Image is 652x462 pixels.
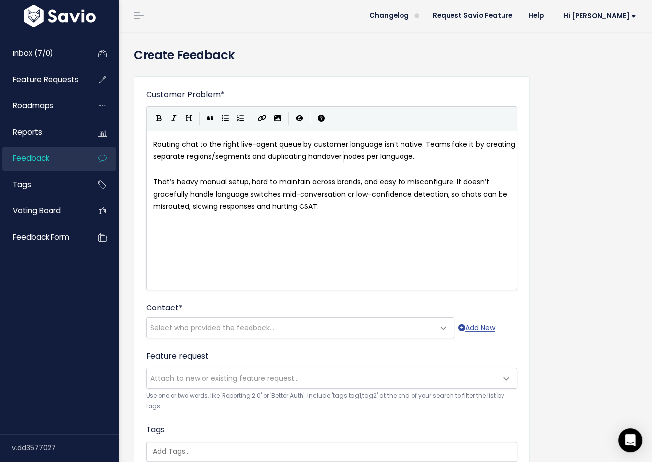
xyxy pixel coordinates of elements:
[2,147,82,170] a: Feedback
[254,111,270,126] button: Create Link
[13,153,49,163] span: Feedback
[146,391,517,412] small: Use one or two words, like 'Reporting 2.0' or 'Better Auth'. Include 'tags:tag1,tag2' at the end ...
[458,322,495,334] a: Add New
[149,446,520,457] input: Add Tags...
[2,173,82,196] a: Tags
[2,121,82,144] a: Reports
[21,5,98,27] img: logo-white.9d6f32f41409.svg
[146,302,183,314] label: Contact
[13,232,69,242] span: Feedback form
[146,424,165,436] label: Tags
[134,47,637,64] h4: Create Feedback
[146,350,209,362] label: Feature request
[150,373,299,383] span: Attach to new or existing feature request...
[12,435,119,461] div: v.dd3577027
[181,111,196,126] button: Heading
[552,8,644,24] a: Hi [PERSON_NAME]
[2,68,82,91] a: Feature Requests
[425,8,520,23] a: Request Savio Feature
[251,112,251,125] i: |
[618,428,642,452] div: Open Intercom Messenger
[270,111,285,126] button: Import an image
[199,112,200,125] i: |
[218,111,233,126] button: Generic List
[2,200,82,222] a: Voting Board
[233,111,248,126] button: Numbered List
[13,74,79,85] span: Feature Requests
[151,111,166,126] button: Bold
[13,127,42,137] span: Reports
[203,111,218,126] button: Quote
[563,12,636,20] span: Hi [PERSON_NAME]
[13,101,53,111] span: Roadmaps
[153,139,517,161] span: Routing chat to the right live-agent queue by customer language isn’t native. Teams fake it by cr...
[288,112,289,125] i: |
[2,95,82,117] a: Roadmaps
[314,111,329,126] button: Markdown Guide
[292,111,307,126] button: Toggle Preview
[13,48,53,58] span: Inbox (7/0)
[2,226,82,249] a: Feedback form
[369,12,409,19] span: Changelog
[146,89,225,101] label: Customer Problem
[13,179,31,190] span: Tags
[150,323,274,333] span: Select who provided the feedback...
[2,42,82,65] a: Inbox (7/0)
[153,177,509,211] span: That’s heavy manual setup, hard to maintain across brands, and easy to misconfigure. It doesn’t g...
[310,112,311,125] i: |
[13,205,61,216] span: Voting Board
[166,111,181,126] button: Italic
[520,8,552,23] a: Help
